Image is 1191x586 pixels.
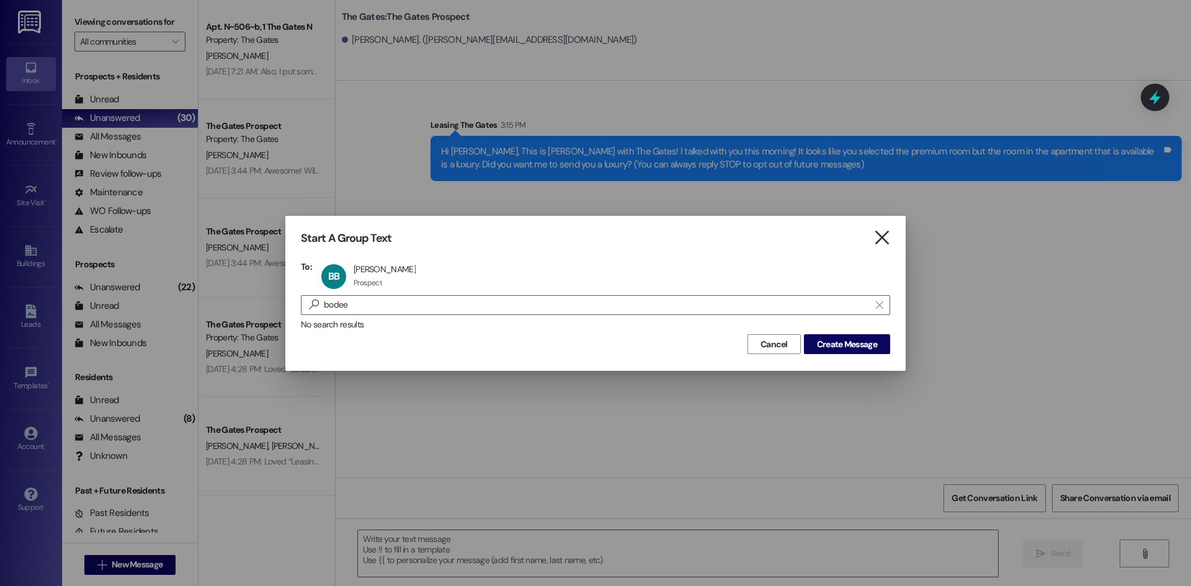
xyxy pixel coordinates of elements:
button: Clear text [870,296,890,314]
div: Prospect [354,278,382,288]
button: Cancel [747,334,801,354]
button: Create Message [804,334,890,354]
i:  [873,231,890,244]
span: BB [328,270,339,283]
i:  [304,298,324,311]
span: Create Message [817,338,877,351]
span: Cancel [761,338,788,351]
div: [PERSON_NAME] [354,264,416,275]
input: Search for any contact or apartment [324,296,870,314]
h3: Start A Group Text [301,231,391,246]
h3: To: [301,261,312,272]
i:  [876,300,883,310]
div: No search results [301,318,890,331]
